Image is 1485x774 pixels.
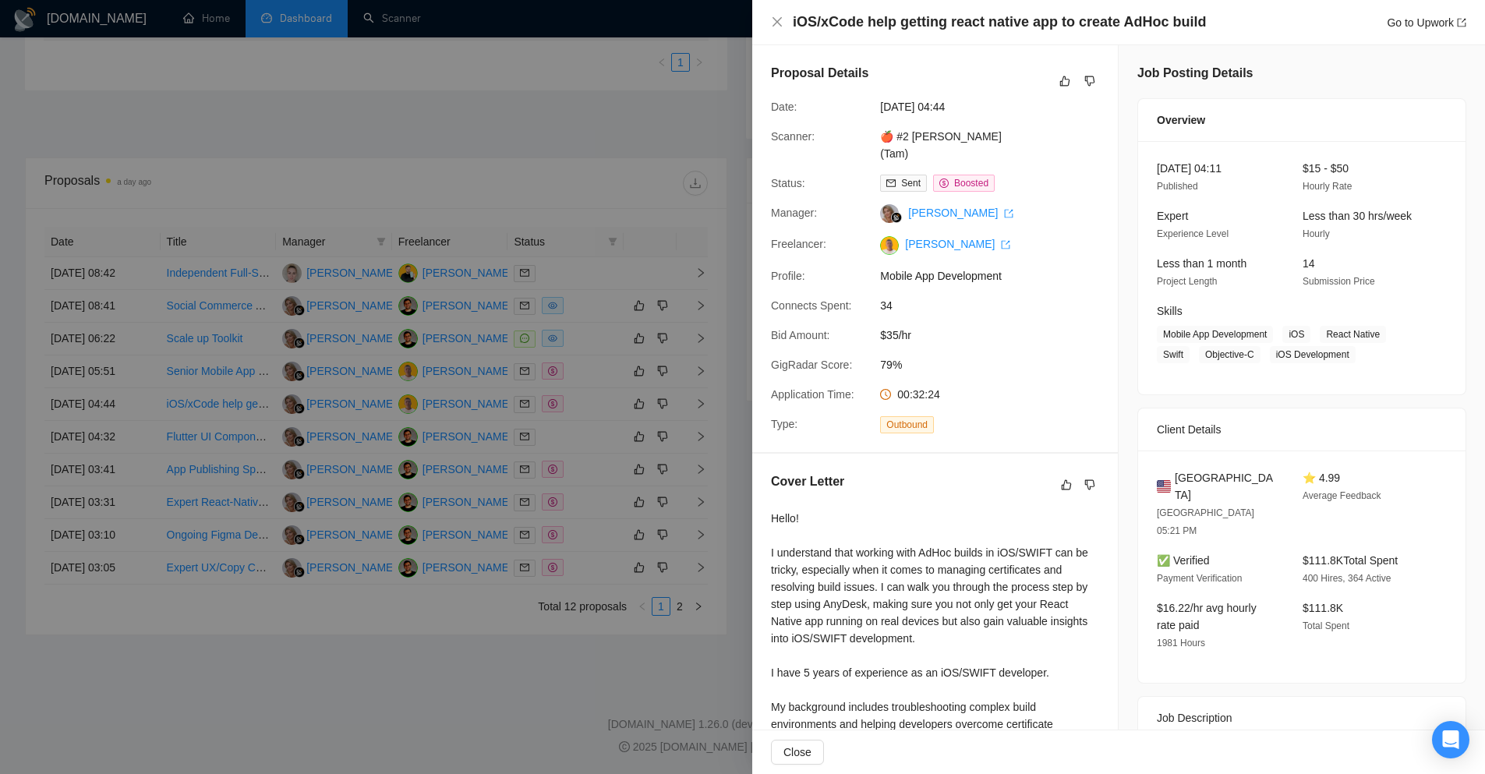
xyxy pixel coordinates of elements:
span: 00:32:24 [897,388,940,401]
div: Client Details [1157,408,1447,451]
span: Payment Verification [1157,573,1242,584]
span: Mobile App Development [1157,326,1273,343]
span: dislike [1084,479,1095,491]
span: Profile: [771,270,805,282]
button: dislike [1080,475,1099,494]
h5: Proposal Details [771,64,868,83]
span: dollar [939,178,949,188]
span: like [1061,479,1072,491]
button: dislike [1080,72,1099,90]
span: GigRadar Score: [771,359,852,371]
span: ⭐ 4.99 [1303,472,1340,484]
span: [GEOGRAPHIC_DATA] 05:21 PM [1157,507,1254,536]
span: dislike [1084,75,1095,87]
span: Published [1157,181,1198,192]
img: 🇺🇸 [1157,478,1171,495]
span: export [1001,240,1010,249]
span: Manager: [771,207,817,219]
span: $15 - $50 [1303,162,1349,175]
span: Average Feedback [1303,490,1381,501]
span: export [1457,18,1466,27]
a: Go to Upworkexport [1387,16,1466,29]
span: $111.8K Total Spent [1303,554,1398,567]
a: [PERSON_NAME] export [905,238,1010,250]
span: ✅ Verified [1157,554,1210,567]
img: c1i3da2RGax2kcROGwRJ1v5LIMhuX6HGmrydh-0t7OtOu5s4SG6csoskNsKMpPSgxz [880,236,899,255]
span: iOS [1282,326,1310,343]
a: 🍎 #2 [PERSON_NAME] (Tam) [880,130,1002,160]
span: Less than 1 month [1157,257,1246,270]
h4: iOS/xCode help getting react native app to create AdHoc build [793,12,1206,32]
div: Job Description [1157,697,1447,739]
span: 79% [880,356,1114,373]
span: 1981 Hours [1157,638,1205,649]
span: Application Time: [771,388,854,401]
span: Hourly Rate [1303,181,1352,192]
button: Close [771,16,783,29]
span: mail [886,178,896,188]
span: export [1004,209,1013,218]
span: [DATE] 04:11 [1157,162,1222,175]
span: Total Spent [1303,620,1349,631]
span: Swift [1157,346,1190,363]
span: Boosted [954,178,988,189]
span: Submission Price [1303,276,1375,287]
span: Objective-C [1199,346,1260,363]
span: clock-circle [880,389,891,400]
span: Connects Spent: [771,299,852,312]
span: Status: [771,177,805,189]
div: Open Intercom Messenger [1432,721,1469,758]
span: $16.22/hr avg hourly rate paid [1157,602,1257,631]
span: React Native [1320,326,1386,343]
span: Mobile App Development [880,267,1114,285]
span: Bid Amount: [771,329,830,341]
span: Project Length [1157,276,1217,287]
span: Skills [1157,305,1183,317]
span: Less than 30 hrs/week [1303,210,1412,222]
span: Freelancer: [771,238,826,250]
h5: Cover Letter [771,472,844,491]
span: 400 Hires, 364 Active [1303,573,1391,584]
span: Date: [771,101,797,113]
button: like [1057,475,1076,494]
span: Overview [1157,111,1205,129]
span: Sent [901,178,921,189]
span: 14 [1303,257,1315,270]
span: like [1059,75,1070,87]
span: [GEOGRAPHIC_DATA] [1175,469,1278,504]
span: Expert [1157,210,1188,222]
span: 34 [880,297,1114,314]
span: Type: [771,418,797,430]
span: $35/hr [880,327,1114,344]
button: Close [771,740,824,765]
h5: Job Posting Details [1137,64,1253,83]
span: [DATE] 04:44 [880,98,1114,115]
span: Experience Level [1157,228,1229,239]
a: [PERSON_NAME] export [908,207,1013,219]
span: $111.8K [1303,602,1343,614]
span: Hourly [1303,228,1330,239]
span: Close [783,744,811,761]
span: close [771,16,783,28]
span: Scanner: [771,130,815,143]
span: iOS Development [1270,346,1356,363]
img: gigradar-bm.png [891,212,902,223]
button: like [1055,72,1074,90]
span: Outbound [880,416,934,433]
